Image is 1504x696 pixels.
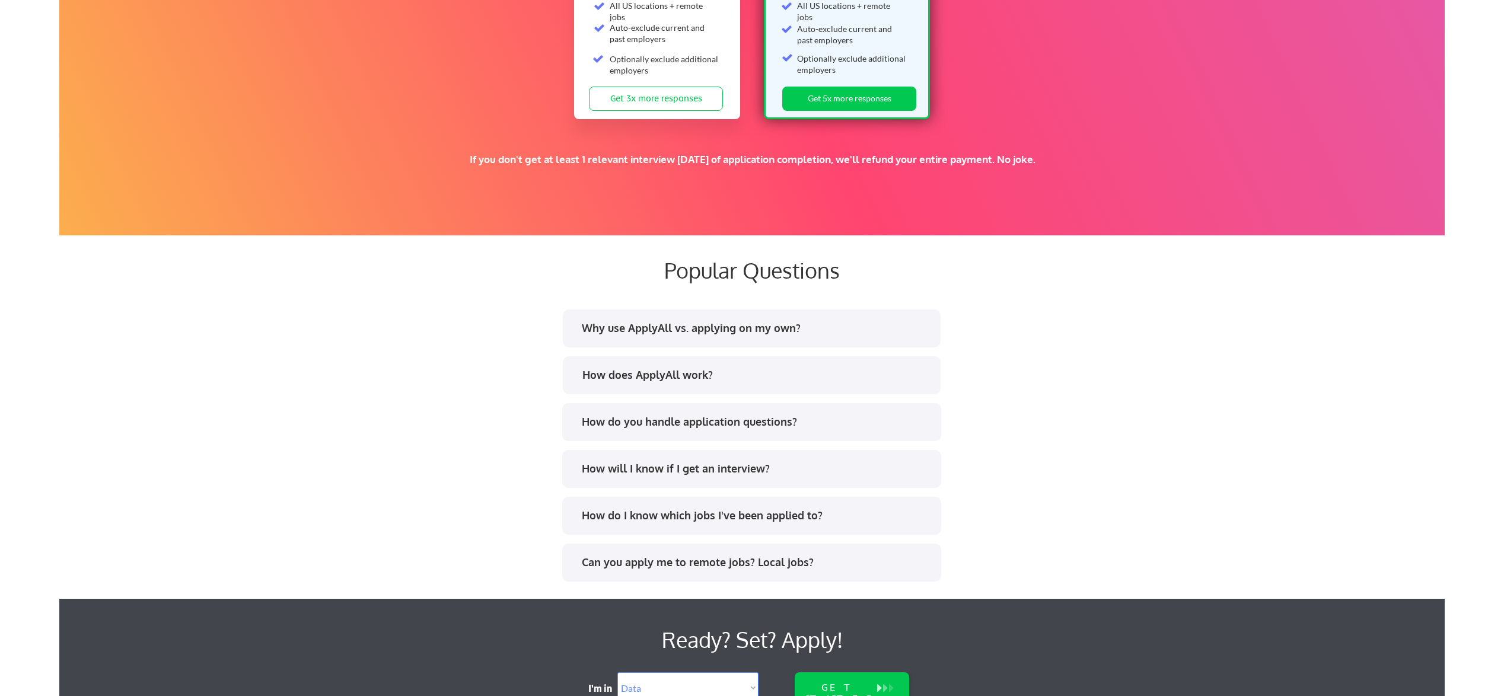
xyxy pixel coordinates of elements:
div: How do you handle application questions? [582,414,930,429]
div: Optionally exclude additional employers [797,53,907,76]
button: Get 3x more responses [589,87,723,111]
div: Optionally exclude additional employers [610,53,719,76]
div: How does ApplyAll work? [582,368,931,382]
div: How will I know if I get an interview? [582,461,930,476]
div: Can you apply me to remote jobs? Local jobs? [582,555,930,570]
div: If you don't get at least 1 relevant interview [DATE] of application completion, we'll refund you... [266,153,1239,166]
div: Ready? Set? Apply! [225,622,1279,657]
div: Auto-exclude current and past employers [797,23,907,46]
div: How do I know which jobs I've been applied to? [582,508,930,523]
div: Why use ApplyAll vs. applying on my own? [582,321,930,336]
div: I'm in [588,682,620,695]
div: Auto-exclude current and past employers [610,22,719,45]
div: Popular Questions [467,257,1037,283]
button: Get 5x more responses [782,87,916,111]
